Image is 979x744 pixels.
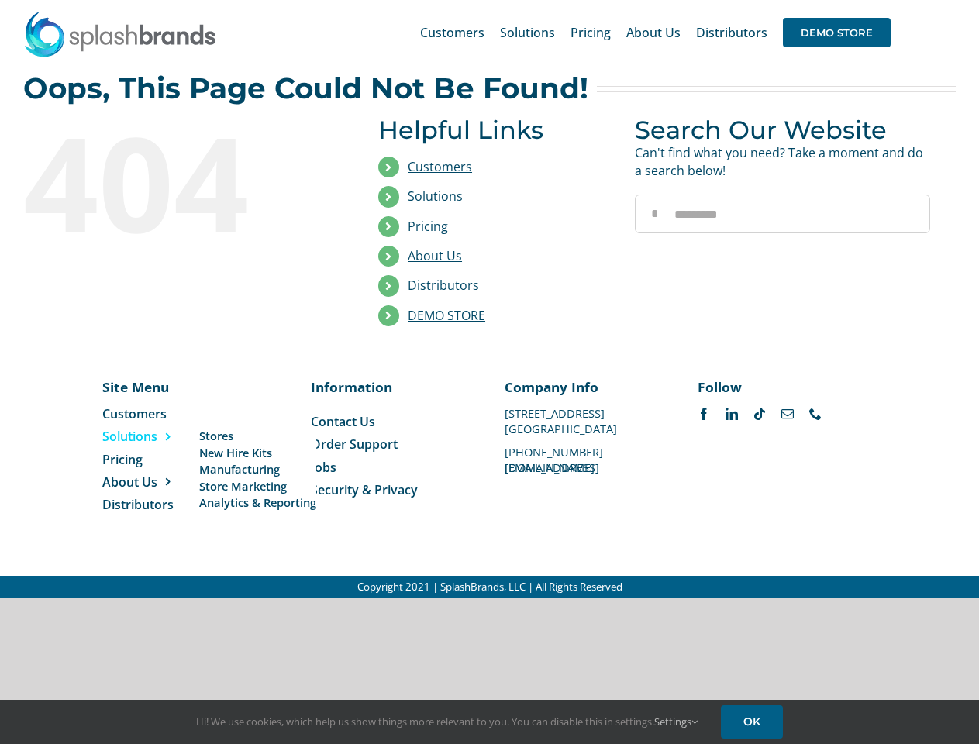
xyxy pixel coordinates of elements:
nav: Menu [102,405,207,514]
p: Can't find what you need? Take a moment and do a search below! [635,144,930,179]
a: tiktok [753,408,766,420]
a: Customers [408,158,472,175]
a: linkedin [726,408,738,420]
h2: Oops, This Page Could Not Be Found! [23,73,588,104]
span: About Us [102,474,157,491]
a: DEMO STORE [783,8,891,57]
a: Settings [654,715,698,728]
span: Manufacturing [199,461,280,477]
span: Store Marketing [199,478,287,494]
span: Pricing [571,26,611,39]
span: Contact Us [311,413,375,430]
a: Pricing [571,8,611,57]
span: Stores [199,428,233,444]
span: Pricing [102,451,143,468]
a: DEMO STORE [408,307,485,324]
p: Company Info [505,377,668,396]
h3: Search Our Website [635,115,930,144]
p: Follow [698,377,861,396]
span: Distributors [102,496,174,513]
a: Manufacturing [199,461,316,477]
a: Distributors [696,8,767,57]
a: Security & Privacy [311,481,474,498]
span: DEMO STORE [783,18,891,47]
div: 404 [23,115,319,247]
a: Stores [199,428,316,444]
a: facebook [698,408,710,420]
a: Store Marketing [199,478,316,494]
span: Solutions [500,26,555,39]
a: Pricing [408,218,448,235]
h3: Helpful Links [378,115,612,144]
span: Customers [420,26,484,39]
span: New Hire Kits [199,445,272,461]
img: SplashBrands.com Logo [23,11,217,57]
a: Contact Us [311,413,474,430]
span: Distributors [696,26,767,39]
a: Jobs [311,459,474,476]
a: Distributors [408,277,479,294]
a: About Us [102,474,207,491]
a: Customers [102,405,207,422]
nav: Menu [311,413,474,499]
a: OK [721,705,783,739]
span: Order Support [311,436,398,453]
a: New Hire Kits [199,445,316,461]
a: Distributors [102,496,207,513]
a: mail [781,408,794,420]
span: Customers [102,405,167,422]
input: Search [635,195,674,233]
a: About Us [408,247,462,264]
span: About Us [626,26,681,39]
span: Security & Privacy [311,481,418,498]
span: Hi! We use cookies, which help us show things more relevant to you. You can disable this in setti... [196,715,698,728]
span: Solutions [102,428,157,445]
input: Search... [635,195,930,233]
a: Pricing [102,451,207,468]
p: Information [311,377,474,396]
nav: Main Menu [420,8,891,57]
a: phone [809,408,822,420]
span: Jobs [311,459,336,476]
a: Analytics & Reporting [199,494,316,511]
a: Customers [420,8,484,57]
a: Solutions [408,188,463,205]
p: Site Menu [102,377,207,396]
a: Order Support [311,436,474,453]
a: Solutions [102,428,207,445]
